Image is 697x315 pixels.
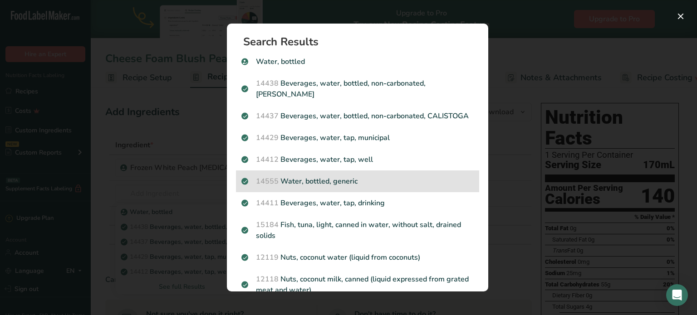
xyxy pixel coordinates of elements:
[256,111,279,121] span: 14437
[256,198,279,208] span: 14411
[241,252,474,263] p: Nuts, coconut water (liquid from coconuts)
[241,274,474,296] p: Nuts, coconut milk, canned (liquid expressed from grated meat and water)
[241,111,474,121] p: Beverages, water, bottled, non-carbonated, CALISTOGA
[241,132,474,143] p: Beverages, water, tap, municipal
[241,56,474,67] p: Water, bottled
[241,176,474,187] p: Water, bottled, generic
[241,154,474,165] p: Beverages, water, tap, well
[666,284,688,306] div: Open Intercom Messenger
[256,252,279,262] span: 12119
[256,220,279,230] span: 15184
[256,274,279,284] span: 12118
[243,36,479,47] h1: Search Results
[256,133,279,143] span: 14429
[241,198,474,208] p: Beverages, water, tap, drinking
[256,176,279,186] span: 14555
[256,155,279,165] span: 14412
[241,78,474,100] p: Beverages, water, bottled, non-carbonated, [PERSON_NAME]
[241,219,474,241] p: Fish, tuna, light, canned in water, without salt, drained solids
[256,78,279,88] span: 14438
